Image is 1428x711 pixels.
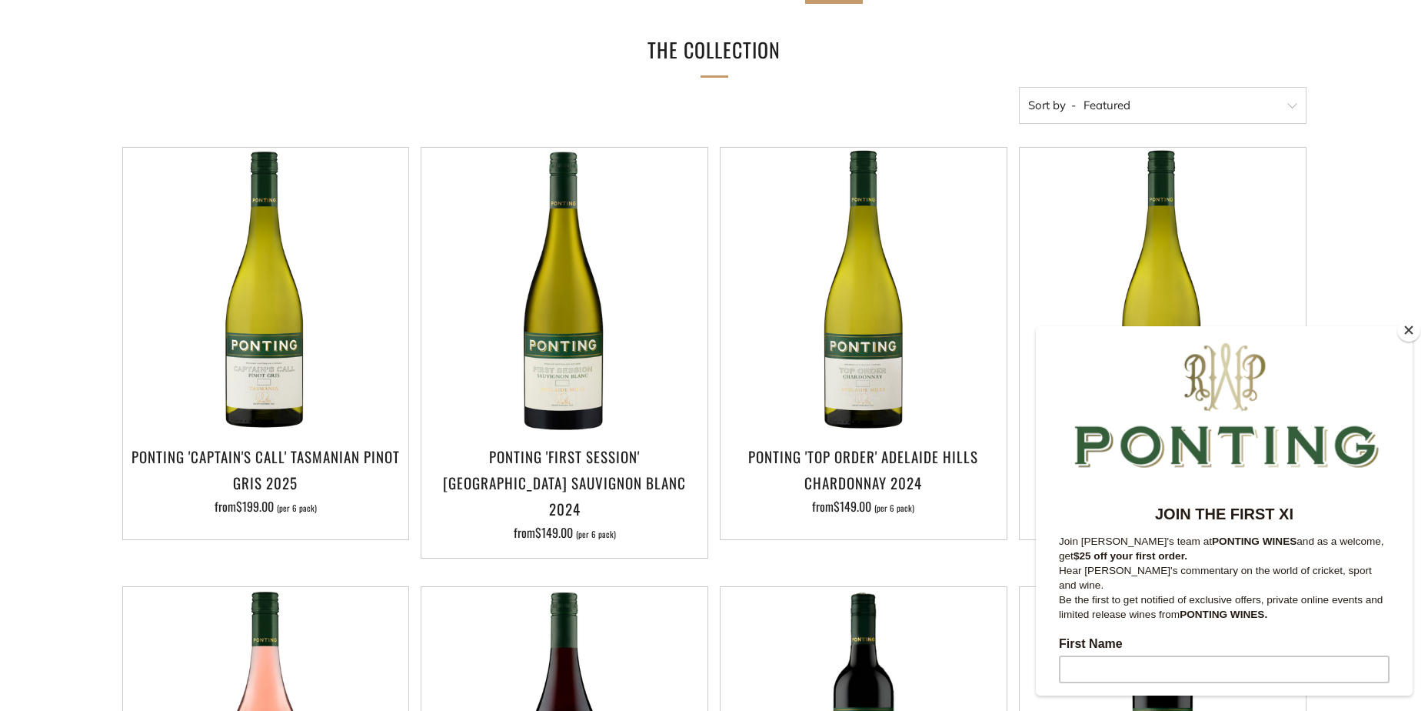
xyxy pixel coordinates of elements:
a: Ponting 'First Session' [GEOGRAPHIC_DATA] Sauvignon Blanc 2024 from$149.00 (per 6 pack) [421,443,707,539]
strong: PONTING WINES. [144,282,231,294]
span: from [812,497,914,516]
p: Hear [PERSON_NAME]'s commentary on the world of cricket, sport and wine. [23,237,354,266]
label: Last Name [23,376,354,394]
a: Ponting 'Captain's Call' Tasmanian Pinot Gris 2025 from$199.00 (per 6 pack) [123,443,409,520]
h1: The Collection [484,32,945,68]
span: from [215,497,317,516]
strong: PONTING WINES [176,209,261,221]
h3: Ponting Milestone '140' Tasmanian Chardonnay 2023 [1027,443,1298,496]
a: Ponting Milestone '140' Tasmanian Chardonnay 2023 from$229.00 (per 6 pack) [1020,443,1306,520]
span: from [514,523,616,542]
h3: Ponting 'First Session' [GEOGRAPHIC_DATA] Sauvignon Blanc 2024 [429,443,700,522]
p: Join [PERSON_NAME]'s team at and as a welcome, get [23,208,354,237]
h3: Ponting 'Captain's Call' Tasmanian Pinot Gris 2025 [131,443,401,496]
strong: $25 off your first order. [38,224,151,235]
span: (per 6 pack) [576,530,616,539]
span: $199.00 [236,497,274,516]
strong: JOIN THE FIRST XI [119,179,258,196]
span: (per 6 pack) [874,504,914,512]
input: Subscribe [23,505,354,532]
span: $149.00 [535,523,573,542]
h3: Ponting 'Top Order' Adelaide Hills Chardonnay 2024 [728,443,999,496]
span: $149.00 [834,497,871,516]
span: (per 6 pack) [277,504,317,512]
span: We will send you a confirmation email to subscribe. I agree to sign up to the Ponting Wines newsl... [23,551,345,618]
a: Ponting 'Top Order' Adelaide Hills Chardonnay 2024 from$149.00 (per 6 pack) [721,443,1007,520]
label: Email [23,440,354,459]
p: Be the first to get notified of exclusive offers, private online events and limited release wines... [23,266,354,295]
button: Close [1397,319,1420,342]
label: First Name [23,311,354,329]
